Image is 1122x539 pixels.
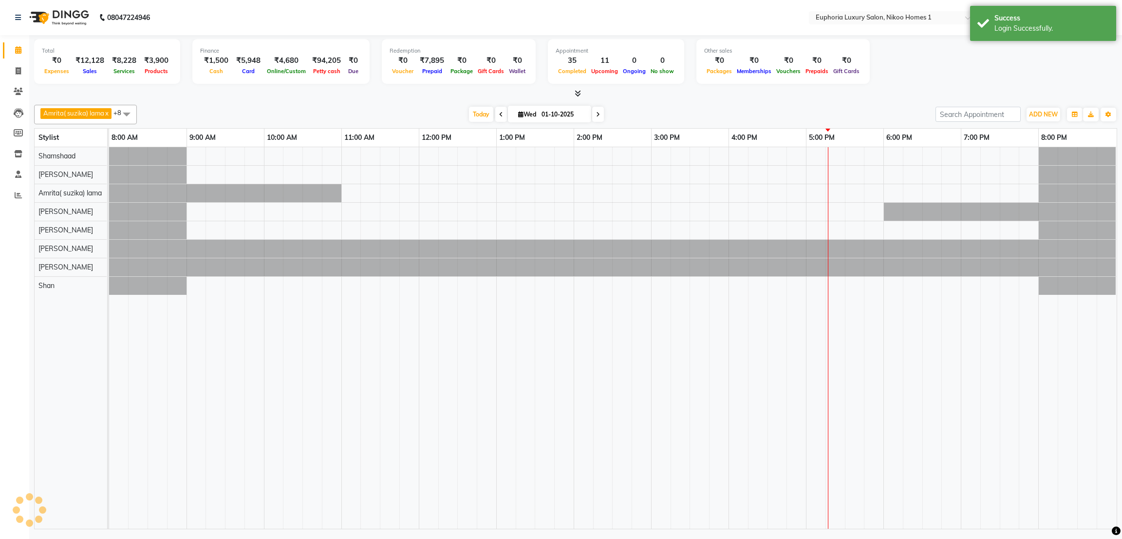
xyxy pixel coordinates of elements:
[734,68,774,75] span: Memberships
[475,55,506,66] div: ₹0
[107,4,150,31] b: 08047224946
[648,68,676,75] span: No show
[240,68,257,75] span: Card
[803,68,831,75] span: Prepaids
[704,55,734,66] div: ₹0
[469,107,493,122] span: Today
[448,55,475,66] div: ₹0
[704,47,862,55] div: Other sales
[589,68,620,75] span: Upcoming
[506,68,528,75] span: Wallet
[648,55,676,66] div: 0
[232,55,264,66] div: ₹5,948
[80,68,99,75] span: Sales
[390,55,416,66] div: ₹0
[38,133,59,142] span: Stylist
[346,68,361,75] span: Due
[994,23,1109,34] div: Login Successfully.
[390,68,416,75] span: Voucher
[200,47,362,55] div: Finance
[342,131,377,145] a: 11:00 AM
[38,189,102,197] span: Amrita( suzika) lama
[416,55,448,66] div: ₹7,895
[38,244,93,253] span: [PERSON_NAME]
[38,281,55,290] span: Shan
[556,68,589,75] span: Completed
[803,55,831,66] div: ₹0
[42,68,72,75] span: Expenses
[831,68,862,75] span: Gift Cards
[774,55,803,66] div: ₹0
[104,109,109,117] a: x
[42,55,72,66] div: ₹0
[25,4,92,31] img: logo
[884,131,915,145] a: 6:00 PM
[806,131,837,145] a: 5:00 PM
[935,107,1021,122] input: Search Appointment
[108,55,140,66] div: ₹8,228
[187,131,218,145] a: 9:00 AM
[994,13,1109,23] div: Success
[38,226,93,234] span: [PERSON_NAME]
[589,55,620,66] div: 11
[109,131,140,145] a: 8:00 AM
[1027,108,1060,121] button: ADD NEW
[556,55,589,66] div: 35
[200,55,232,66] div: ₹1,500
[556,47,676,55] div: Appointment
[38,207,93,216] span: [PERSON_NAME]
[311,68,343,75] span: Petty cash
[264,55,308,66] div: ₹4,680
[42,47,172,55] div: Total
[516,111,539,118] span: Wed
[774,68,803,75] span: Vouchers
[961,131,992,145] a: 7:00 PM
[620,68,648,75] span: Ongoing
[43,109,104,117] span: Amrita( suzika) lama
[38,263,93,271] span: [PERSON_NAME]
[539,107,587,122] input: 2025-10-01
[574,131,605,145] a: 2:00 PM
[729,131,760,145] a: 4:00 PM
[308,55,345,66] div: ₹94,205
[140,55,172,66] div: ₹3,900
[1029,111,1058,118] span: ADD NEW
[38,170,93,179] span: [PERSON_NAME]
[475,68,506,75] span: Gift Cards
[207,68,225,75] span: Cash
[72,55,108,66] div: ₹12,128
[704,68,734,75] span: Packages
[448,68,475,75] span: Package
[142,68,170,75] span: Products
[497,131,527,145] a: 1:00 PM
[419,131,454,145] a: 12:00 PM
[506,55,528,66] div: ₹0
[113,109,129,116] span: +8
[652,131,682,145] a: 3:00 PM
[734,55,774,66] div: ₹0
[390,47,528,55] div: Redemption
[1039,131,1069,145] a: 8:00 PM
[345,55,362,66] div: ₹0
[38,152,75,160] span: Shamshaad
[831,55,862,66] div: ₹0
[620,55,648,66] div: 0
[111,68,137,75] span: Services
[420,68,445,75] span: Prepaid
[264,131,299,145] a: 10:00 AM
[264,68,308,75] span: Online/Custom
